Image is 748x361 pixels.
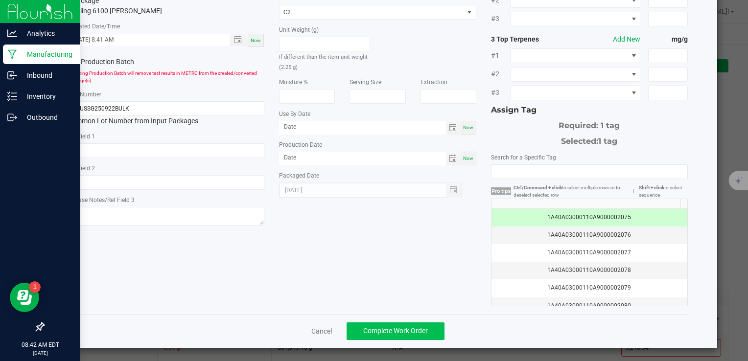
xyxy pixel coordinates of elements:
div: Common Lot Number from Input Packages [68,101,264,126]
strong: 3 Top Terpenes [491,34,570,45]
label: Search for a Specific Tag [491,153,556,162]
div: 1A40A03000110A9000002076 [497,230,681,240]
input: NO DATA FOUND [491,165,687,179]
label: Lot Number [70,90,101,99]
button: Complete Work Order [347,322,444,340]
input: Date [279,121,446,133]
span: Complete Work Order [363,327,428,335]
p: Outbound [17,112,76,123]
label: Ref Field 1 [68,132,95,141]
span: C2 [283,9,291,16]
inline-svg: Analytics [7,28,17,38]
span: Toggle calendar [446,152,461,165]
label: Ref Field 2 [68,164,95,173]
iframe: Resource center unread badge [29,281,41,293]
inline-svg: Inventory [7,91,17,101]
strong: mg/g [648,34,687,45]
div: 1A40A03000110A9000002075 [497,213,681,222]
p: Inbound [17,69,76,81]
label: Production Batch [68,57,159,67]
span: Pro tips [491,187,511,195]
input: Date [279,152,446,164]
strong: Shift + click [639,185,664,190]
span: NO DATA FOUND [511,86,641,100]
label: Use By Date [279,110,310,118]
div: Selected: [491,132,688,147]
span: #1 [491,50,511,61]
inline-svg: Outbound [7,113,17,122]
span: Checking Production Batch will remove test results in METRC from the created/converted package(s). [68,70,257,83]
span: #3 [491,88,511,98]
span: NO DATA FOUND [511,67,641,82]
div: 1A40A03000110A9000002078 [497,266,681,275]
inline-svg: Manufacturing [7,49,17,59]
span: Now [463,156,473,161]
span: #2 [491,69,511,79]
small: If different than the item unit weight (2.25 g) [279,54,368,70]
label: Production Date [279,140,322,149]
div: 1A40A03000110A9000002077 [497,248,681,257]
label: Extraction [421,78,447,87]
p: [DATE] [4,349,76,357]
span: NO DATA FOUND [511,12,641,26]
span: to select sequence [639,185,682,198]
span: NO DATA FOUND [511,48,641,63]
p: Inventory [17,90,76,102]
p: totaling 6100 [PERSON_NAME] [68,6,264,16]
input: Created Datetime [68,34,219,46]
label: Serving Size [350,78,381,87]
span: Now [251,38,261,43]
p: Analytics [17,27,76,39]
div: 1A40A03000110A9000002079 [497,283,681,293]
div: 1A40A03000110A9000002080 [497,301,681,311]
inline-svg: Inbound [7,70,17,80]
span: | [628,187,639,195]
span: Toggle calendar [446,121,461,135]
span: to select multiple rows or to deselect selected row [514,185,620,198]
span: Toggle popup [230,34,249,46]
label: Unit Weight (g) [279,25,319,34]
label: Created Date/Time [70,22,120,31]
label: Moisture % [279,78,308,87]
p: 08:42 AM EDT [4,340,76,349]
label: Release Notes/Ref Field 3 [68,196,135,204]
span: #3 [491,14,511,24]
strong: Ctrl/Command + click [514,185,562,190]
a: Cancel [311,326,332,336]
div: Required: 1 tag [491,116,688,132]
div: Assign Tag [491,104,688,116]
button: Add New [613,34,640,45]
p: Manufacturing [17,48,76,60]
span: 1 tag [598,136,617,146]
span: Now [463,125,473,130]
iframe: Resource center [10,283,39,312]
label: Packaged Date [279,171,319,180]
